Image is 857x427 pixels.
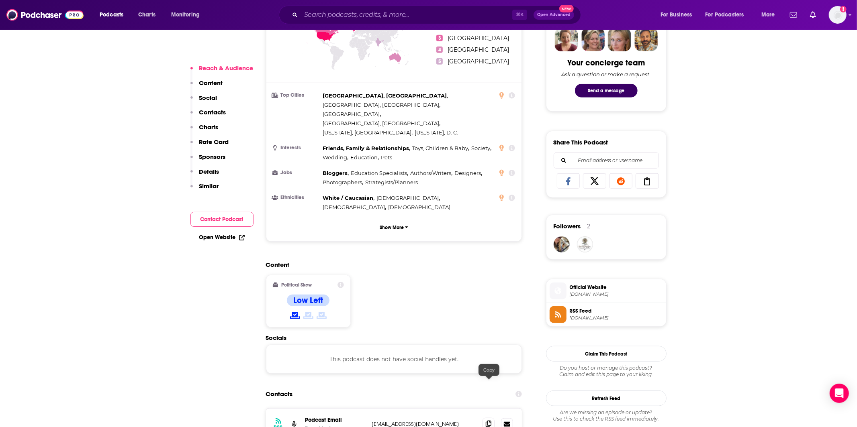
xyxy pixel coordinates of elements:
[133,8,160,21] a: Charts
[323,120,440,126] span: [GEOGRAPHIC_DATA], [GEOGRAPHIC_DATA]
[273,195,320,200] h3: Ethnicities
[471,145,490,151] span: Society
[199,138,229,146] p: Rate Card
[570,315,663,321] span: feeds.megaphone.fm
[807,8,819,22] a: Show notifications dropdown
[273,220,515,235] button: Show More
[587,223,591,230] div: 2
[190,138,229,153] button: Rate Card
[376,193,440,203] span: ,
[554,152,659,169] div: Search followers
[567,58,645,68] div: Your concierge team
[388,204,450,210] span: [DEMOGRAPHIC_DATA]
[351,170,407,176] span: Education Specialists
[351,169,408,178] span: ,
[323,179,362,185] span: Photographers
[706,9,744,20] span: For Podcasters
[199,94,217,102] p: Social
[608,28,631,51] img: Jules Profile
[546,365,667,378] div: Claim and edit this page to your liking.
[546,346,667,362] button: Claim This Podcast
[323,195,374,201] span: White / Caucasian
[323,169,349,178] span: ,
[171,9,200,20] span: Monitoring
[829,6,847,24] span: Logged in as TeemsPR
[636,173,659,189] a: Copy Link
[436,58,443,65] span: 5
[323,129,412,136] span: [US_STATE], [GEOGRAPHIC_DATA]
[570,307,663,315] span: RSS Feed
[138,9,155,20] span: Charts
[199,153,226,161] p: Sponsors
[286,6,589,24] div: Search podcasts, credits, & more...
[410,170,451,176] span: Authors/Writers
[323,91,448,100] span: ,
[436,35,443,41] span: 3
[266,334,522,342] h2: Socials
[293,295,323,305] h4: Low Left
[323,128,413,137] span: ,
[570,291,663,297] span: art19.com
[323,203,387,212] span: ,
[199,234,245,241] a: Open Website
[190,168,219,183] button: Details
[560,153,652,168] input: Email address or username...
[700,8,756,21] button: open menu
[323,100,441,110] span: ,
[546,365,667,371] span: Do you host or manage this podcast?
[661,9,692,20] span: For Business
[190,79,223,94] button: Content
[380,225,404,230] p: Show More
[6,7,84,22] img: Podchaser - Follow, Share and Rate Podcasts
[199,168,219,175] p: Details
[266,386,293,402] h2: Contacts
[830,384,849,403] div: Open Intercom Messenger
[537,13,571,17] span: Open Advanced
[190,182,219,197] button: Similar
[581,28,605,51] img: Barbara Profile
[436,47,443,53] span: 4
[190,123,219,138] button: Charts
[323,144,411,153] span: ,
[546,390,667,406] button: Refresh Feed
[190,212,254,227] button: Contact Podcast
[323,193,375,203] span: ,
[266,345,522,374] div: This podcast does not have social handles yet.
[562,71,651,77] div: Ask a question or make a request.
[840,6,847,12] svg: Add a profile image
[323,110,381,119] span: ,
[448,46,509,53] span: [GEOGRAPHIC_DATA]
[415,129,458,136] span: [US_STATE], D. C.
[570,284,663,291] span: Official Website
[190,64,254,79] button: Reach & Audience
[655,8,702,21] button: open menu
[273,145,320,150] h3: Interests
[555,28,578,51] img: Sydney Profile
[323,204,385,210] span: [DEMOGRAPHIC_DATA]
[534,10,574,20] button: Open AdvancedNew
[100,9,123,20] span: Podcasts
[550,306,663,323] a: RSS Feed[DOMAIN_NAME]
[546,409,667,422] div: Are we missing an episode or update? Use this to check the RSS feed immediately.
[829,6,847,24] button: Show profile menu
[350,154,378,161] span: Education
[577,236,593,252] a: RealRightMom
[323,102,440,108] span: [GEOGRAPHIC_DATA], [GEOGRAPHIC_DATA]
[559,5,574,12] span: New
[273,170,320,175] h3: Jobs
[550,283,663,299] a: Official Website[DOMAIN_NAME]
[190,153,226,168] button: Sponsors
[471,144,491,153] span: ,
[199,79,223,87] p: Content
[448,58,509,65] span: [GEOGRAPHIC_DATA]
[410,169,452,178] span: ,
[323,145,409,151] span: Friends, Family & Relationships
[381,154,392,161] span: Pets
[323,111,380,117] span: [GEOGRAPHIC_DATA]
[94,8,134,21] button: open menu
[190,94,217,109] button: Social
[554,236,570,252] a: hhheath
[412,145,468,151] span: Toys, Children & Baby
[761,9,775,20] span: More
[448,35,509,42] span: [GEOGRAPHIC_DATA]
